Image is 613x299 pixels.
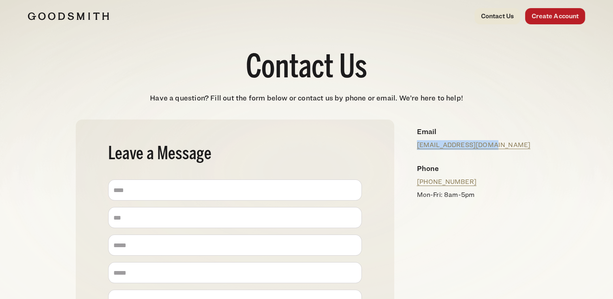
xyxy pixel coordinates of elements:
a: [PHONE_NUMBER] [417,178,476,186]
a: Create Account [525,8,585,24]
a: [EMAIL_ADDRESS][DOMAIN_NAME] [417,141,530,149]
a: Contact Us [474,8,521,24]
h4: Phone [417,163,531,174]
h4: Email [417,126,531,137]
img: Goodsmith [28,12,109,20]
p: Mon-Fri: 8am-5pm [417,190,531,200]
h2: Leave a Message [108,145,362,163]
